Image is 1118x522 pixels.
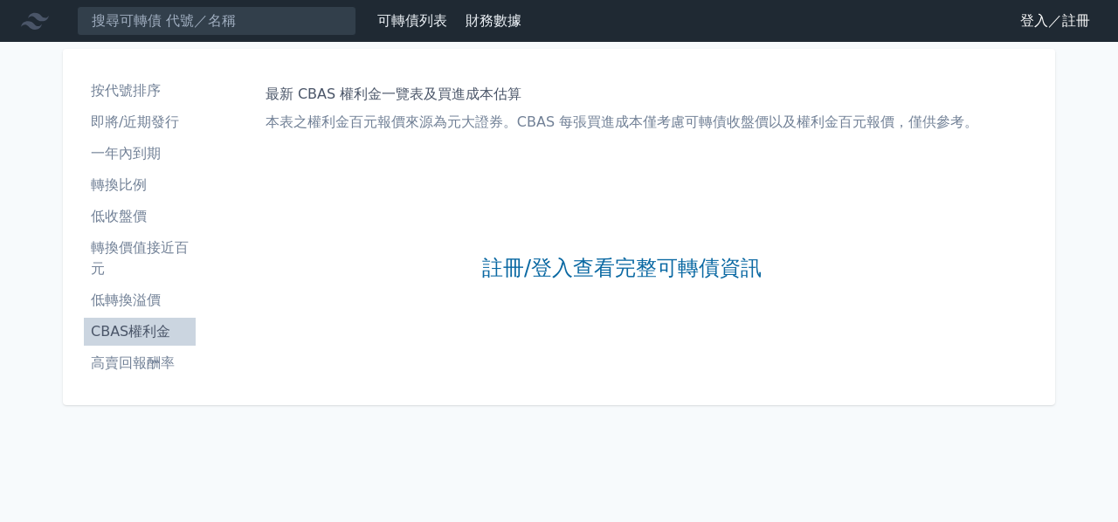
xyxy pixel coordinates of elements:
a: 轉換比例 [84,171,196,199]
a: 高賣回報酬率 [84,349,196,377]
p: 本表之權利金百元報價來源為元大證券。CBAS 每張買進成本僅考慮可轉債收盤價以及權利金百元報價，僅供參考。 [266,112,978,133]
a: 註冊/登入查看完整可轉債資訊 [482,255,762,283]
li: 按代號排序 [84,80,196,101]
li: 低收盤價 [84,206,196,227]
h1: 最新 CBAS 權利金一覽表及買進成本估算 [266,84,978,105]
a: 低轉換溢價 [84,286,196,314]
a: 即將/近期發行 [84,108,196,136]
a: 低收盤價 [84,203,196,230]
a: 轉換價值接近百元 [84,234,196,283]
a: 可轉債列表 [377,12,447,29]
li: CBAS權利金 [84,321,196,342]
a: CBAS權利金 [84,318,196,346]
a: 財務數據 [466,12,521,29]
li: 低轉換溢價 [84,290,196,311]
li: 即將/近期發行 [84,112,196,133]
input: 搜尋可轉債 代號／名稱 [77,6,356,36]
a: 登入／註冊 [1006,7,1104,35]
a: 一年內到期 [84,140,196,168]
li: 一年內到期 [84,143,196,164]
li: 轉換價值接近百元 [84,237,196,279]
a: 按代號排序 [84,77,196,105]
li: 轉換比例 [84,175,196,196]
li: 高賣回報酬率 [84,353,196,374]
